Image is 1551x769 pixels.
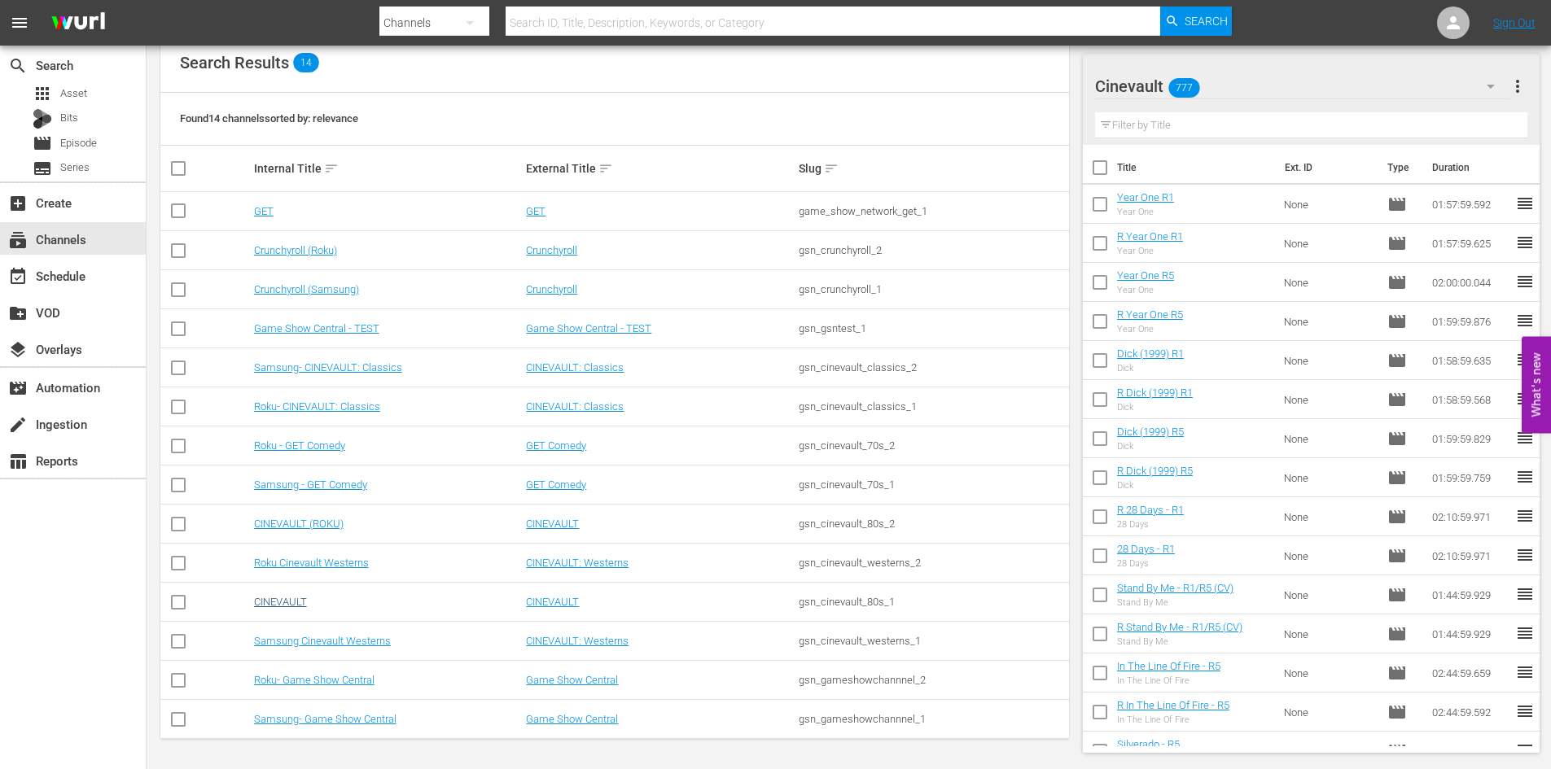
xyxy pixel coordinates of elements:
span: Episode [1387,234,1407,253]
span: Automation [8,378,28,398]
a: Roku - GET Comedy [254,439,345,452]
td: None [1277,380,1382,419]
span: Episode [1387,390,1407,409]
a: GET [526,205,545,217]
span: reorder [1515,194,1535,213]
div: Dick [1117,441,1184,452]
a: Year One R1 [1117,191,1174,203]
div: Slug [799,159,1067,178]
a: Dick (1999) R1 [1117,347,1184,360]
div: Bits [33,109,52,129]
a: Roku Cinevault Westerns [254,557,369,569]
span: Episode [1387,468,1407,487]
div: Year One [1117,207,1174,217]
span: Search [1185,7,1228,36]
div: Year One [1117,324,1183,334]
span: Found 14 channels sorted by: relevance [180,112,358,125]
span: Schedule [8,267,28,286]
a: R Dick (1999) R5 [1117,465,1193,477]
span: VOD [8,304,28,323]
a: R Dick (1999) R1 [1117,387,1193,399]
td: 01:59:59.759 [1426,458,1515,497]
a: Samsung- Game Show Central [254,713,397,725]
th: Ext. ID [1275,145,1378,190]
a: CINEVAULT: Classics [526,400,624,413]
span: Episode [60,135,97,151]
td: 01:57:59.625 [1426,224,1515,263]
span: Series [33,159,52,178]
td: None [1277,419,1382,458]
div: gsn_gameshowchannnel_2 [799,674,1067,686]
td: 01:58:59.568 [1426,380,1515,419]
div: gsn_cinevault_80s_2 [799,518,1067,530]
span: Episode [1387,663,1407,683]
span: Overlays [8,340,28,360]
span: sort [598,161,613,176]
span: Reports [8,452,28,471]
div: Cinevault [1095,63,1510,109]
td: None [1277,536,1382,575]
span: reorder [1515,311,1535,330]
div: Dick [1117,480,1193,491]
td: None [1277,341,1382,380]
td: 01:59:59.829 [1426,419,1515,458]
a: CINEVAULT [254,596,307,608]
a: GET [254,205,274,217]
span: Episode [1387,585,1407,605]
a: Game Show Central - TEST [526,322,651,334]
span: Create [8,194,28,213]
div: Internal Title [254,159,522,178]
span: Episode [1387,273,1407,292]
span: Episode [1387,546,1407,566]
div: Stand By Me [1117,636,1242,647]
a: Sign Out [1493,16,1536,29]
div: gsn_crunchyroll_2 [799,244,1067,256]
div: Dick [1117,402,1193,413]
a: Roku- CINEVAULT: Classics [254,400,380,413]
span: reorder [1515,584,1535,604]
td: 02:44:59.592 [1426,693,1515,732]
td: 01:59:59.876 [1426,302,1515,341]
a: Roku- Game Show Central [254,674,375,686]
th: Duration [1422,145,1520,190]
div: Year One [1117,246,1183,256]
td: None [1277,224,1382,263]
a: In The Line Of Fire - R5 [1117,660,1220,672]
button: Open Feedback Widget [1522,336,1551,433]
td: None [1277,575,1382,614]
span: Episode [1387,312,1407,331]
td: 02:10:59.971 [1426,497,1515,536]
span: reorder [1515,272,1535,291]
td: None [1277,497,1382,536]
div: gsn_gameshowchannnel_1 [799,713,1067,725]
span: reorder [1515,467,1535,487]
a: CINEVAULT: Westerns [526,557,629,569]
a: R Year One R5 [1117,308,1183,321]
a: Game Show Central [526,713,618,725]
span: Bits [60,110,78,126]
a: R Stand By Me - R1/R5 (CV) [1117,621,1242,633]
a: R 28 Days - R1 [1117,504,1184,516]
span: more_vert [1508,76,1527,96]
td: 01:57:59.592 [1426,185,1515,224]
a: Silverado - R5 [1117,738,1180,750]
td: 02:00:00.044 [1426,263,1515,302]
a: Crunchyroll [526,244,577,256]
div: gsn_cinevault_classics_1 [799,400,1067,413]
a: Game Show Central - TEST [254,322,379,334]
span: reorder [1515,428,1535,448]
a: CINEVAULT [526,518,579,530]
span: Episode [1387,194,1407,214]
div: 28 Days [1117,519,1184,530]
td: None [1277,302,1382,341]
span: reorder [1515,545,1535,565]
td: None [1277,614,1382,653]
span: menu [10,13,29,33]
a: Samsung- CINEVAULT: Classics [254,361,402,374]
div: Year One [1117,285,1174,295]
div: gsn_cinevault_70s_2 [799,439,1067,452]
span: Episode [1387,507,1407,527]
span: 14 [293,53,319,72]
th: Title [1117,145,1275,190]
a: R In The Line Of Fire - R5 [1117,699,1229,711]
